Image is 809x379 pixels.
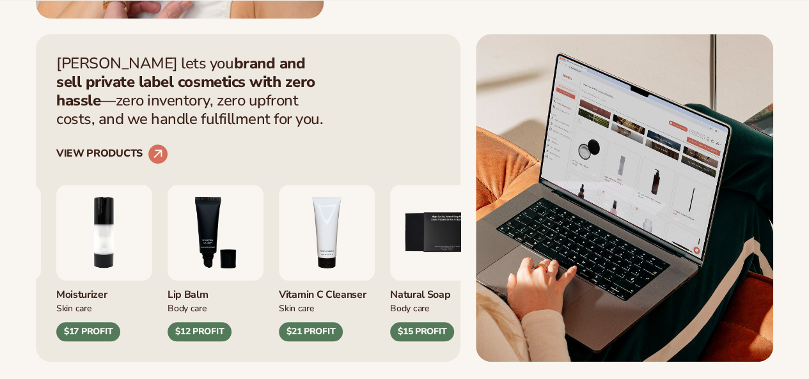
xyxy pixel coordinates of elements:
img: Vitamin c cleanser. [279,185,375,281]
div: 2 / 9 [56,185,152,342]
img: Moisturizing lotion. [56,185,152,281]
div: Body Care [168,301,263,314]
div: $15 PROFIT [390,322,454,341]
strong: brand and sell private label cosmetics with zero hassle [56,53,315,111]
div: Skin Care [56,301,152,314]
div: 3 / 9 [168,185,263,342]
a: VIEW PRODUCTS [56,144,168,164]
div: Natural Soap [390,281,486,302]
div: Skin Care [279,301,375,314]
div: $17 PROFIT [56,322,120,341]
div: Vitamin C Cleanser [279,281,375,302]
img: Smoothing lip balm. [168,185,263,281]
p: [PERSON_NAME] lets you —zero inventory, zero upfront costs, and we handle fulfillment for you. [56,54,331,128]
div: Body Care [390,301,486,314]
div: Lip Balm [168,281,263,302]
img: Shopify Image 5 [476,34,773,362]
div: 4 / 9 [279,185,375,342]
div: $12 PROFIT [168,322,232,341]
div: $21 PROFIT [279,322,343,341]
img: Nature bar of soap. [390,185,486,281]
div: Moisturizer [56,281,152,302]
div: 5 / 9 [390,185,486,342]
